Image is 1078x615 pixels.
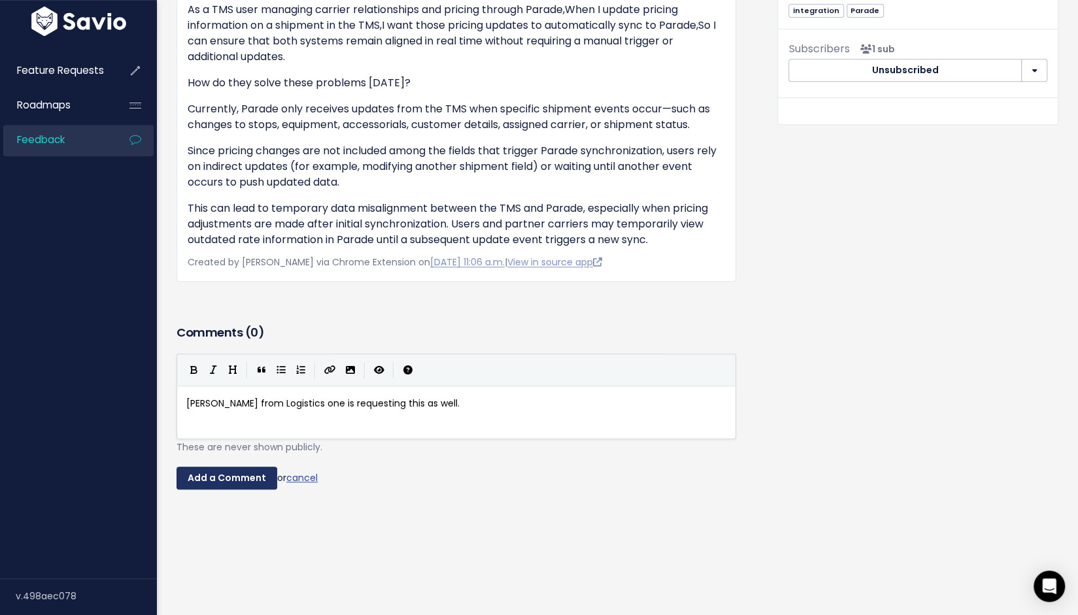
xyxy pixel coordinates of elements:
button: Quote [252,360,271,380]
span: These are never shown publicly. [177,440,322,454]
span: Feedback [17,133,65,146]
button: Numbered List [291,360,311,380]
span: 0 [250,324,258,341]
button: Unsubscribed [788,59,1022,82]
i: | [393,362,394,378]
button: Heading [223,360,243,380]
span: Roadmaps [17,98,71,112]
span: <p><strong>Subscribers</strong><br><br> - Santiago Ruiz<br> </p> [854,42,894,56]
p: As a TMS user managing carrier relationships and pricing through Parade,When I update pricing inf... [188,2,725,65]
div: Open Intercom Messenger [1034,571,1065,602]
span: [PERSON_NAME] from Logistics one is requesting this as well. [186,397,460,410]
div: or [177,467,736,490]
button: Create Link [320,360,341,380]
span: Subscribers [788,41,849,56]
button: Bold [184,360,203,380]
button: Italic [203,360,223,380]
span: integration [788,4,843,18]
p: Since pricing changes are not included among the fields that trigger Parade synchronization, user... [188,143,725,190]
span: Feature Requests [17,63,104,77]
button: Import an image [341,360,360,380]
p: This can lead to temporary data misalignment between the TMS and Parade, especially when pricing ... [188,201,725,248]
a: View in source app [507,256,602,269]
a: Parade [847,3,884,16]
i: | [364,362,365,378]
p: How do they solve these problems [DATE]? [188,75,725,91]
i: | [314,362,316,378]
button: Markdown Guide [398,360,418,380]
a: Feature Requests [3,56,109,86]
button: Toggle Preview [369,360,389,380]
i: | [246,362,248,378]
a: cancel [286,471,318,484]
p: Currently, Parade only receives updates from the TMS when specific shipment events occur—such as ... [188,101,725,133]
span: Created by [PERSON_NAME] via Chrome Extension on | [188,256,602,269]
button: Generic List [271,360,291,380]
a: Roadmaps [3,90,109,120]
span: Parade [847,4,884,18]
input: Add a Comment [177,467,277,490]
div: v.498aec078 [16,579,157,613]
a: Feedback [3,125,109,155]
a: [DATE] 11:06 a.m. [430,256,505,269]
a: integration [788,3,843,16]
h3: Comments ( ) [177,324,736,342]
img: logo-white.9d6f32f41409.svg [28,7,129,36]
